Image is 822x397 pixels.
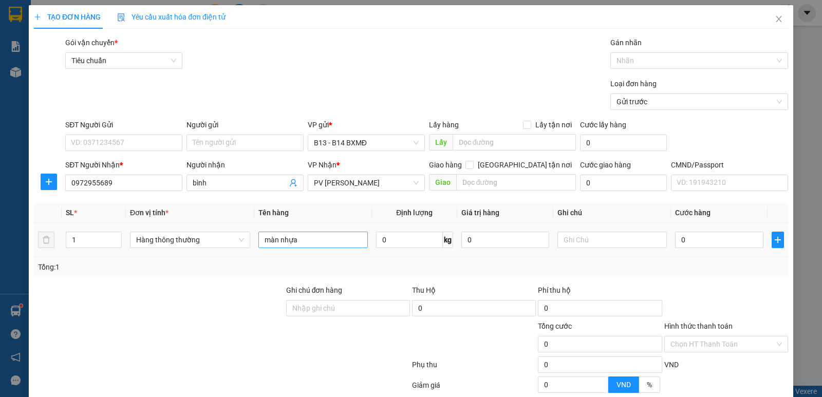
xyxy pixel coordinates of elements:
div: SĐT Người Gửi [65,119,182,130]
input: VD: Bàn, Ghế [258,232,368,248]
div: SĐT Người Nhận [65,159,182,171]
img: icon [117,13,125,22]
span: Định lượng [396,209,433,217]
button: plus [772,232,784,248]
button: delete [38,232,54,248]
span: Gửi trước [616,94,782,109]
span: plus [41,178,57,186]
div: Người gửi [186,119,304,130]
input: Dọc đường [453,134,576,150]
span: Lấy hàng [429,121,459,129]
div: Tổng: 1 [38,261,318,273]
input: Ghi chú đơn hàng [286,300,410,316]
button: plus [41,174,57,190]
input: 0 [461,232,549,248]
div: Người nhận [186,159,304,171]
input: Dọc đường [456,174,576,191]
span: Lấy tận nơi [531,119,576,130]
label: Ghi chú đơn hàng [286,286,343,294]
label: Hình thức thanh toán [664,322,733,330]
span: kg [443,232,453,248]
span: close [775,15,783,23]
span: Giá trị hàng [461,209,499,217]
span: VP Nhận [308,161,337,169]
span: Yêu cầu xuất hóa đơn điện tử [117,13,226,21]
span: [GEOGRAPHIC_DATA] tận nơi [474,159,576,171]
span: SL [66,209,74,217]
span: user-add [289,179,297,187]
span: Tiêu chuẩn [71,53,176,68]
input: Ghi Chú [557,232,667,248]
span: plus [772,236,783,244]
span: plus [34,13,41,21]
span: Thu Hộ [412,286,436,294]
label: Gán nhãn [610,39,642,47]
div: CMND/Passport [671,159,788,171]
input: Cước lấy hàng [580,135,667,151]
span: PV Gia Nghĩa [314,175,419,191]
span: VND [664,361,679,369]
span: % [647,381,652,389]
label: Loại đơn hàng [610,80,657,88]
div: VP gửi [308,119,425,130]
input: Cước giao hàng [580,175,667,191]
span: VND [616,381,631,389]
label: Cước lấy hàng [580,121,626,129]
div: Phí thu hộ [538,285,662,300]
div: Phụ thu [411,359,537,377]
span: Tổng cước [538,322,572,330]
span: Đơn vị tính [130,209,169,217]
span: Cước hàng [675,209,711,217]
span: Giao hàng [429,161,462,169]
button: Close [764,5,793,34]
span: Giao [429,174,456,191]
th: Ghi chú [553,203,671,223]
span: Tên hàng [258,209,289,217]
span: Gói vận chuyển [65,39,118,47]
label: Cước giao hàng [580,161,631,169]
span: TẠO ĐƠN HÀNG [34,13,101,21]
span: Lấy [429,134,453,150]
span: Hàng thông thường [136,232,244,248]
span: B13 - B14 BXMĐ [314,135,419,150]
